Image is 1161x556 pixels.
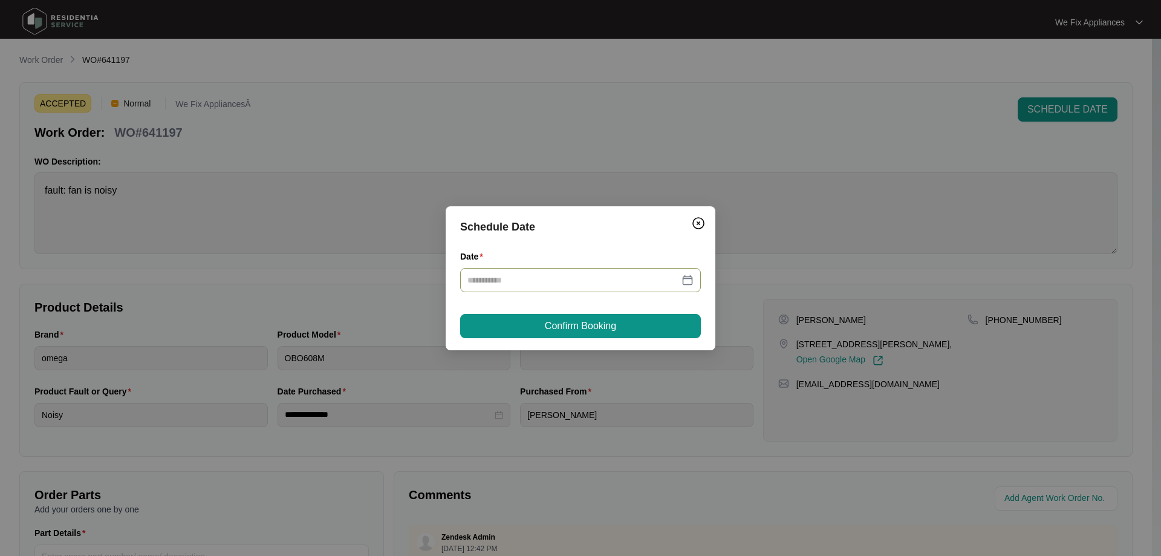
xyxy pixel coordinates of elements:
img: closeCircle [691,216,706,231]
button: Close [689,214,708,233]
button: Confirm Booking [460,314,701,338]
input: Date [467,273,679,287]
span: Confirm Booking [545,319,616,333]
label: Date [460,250,488,263]
div: Schedule Date [460,218,701,235]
